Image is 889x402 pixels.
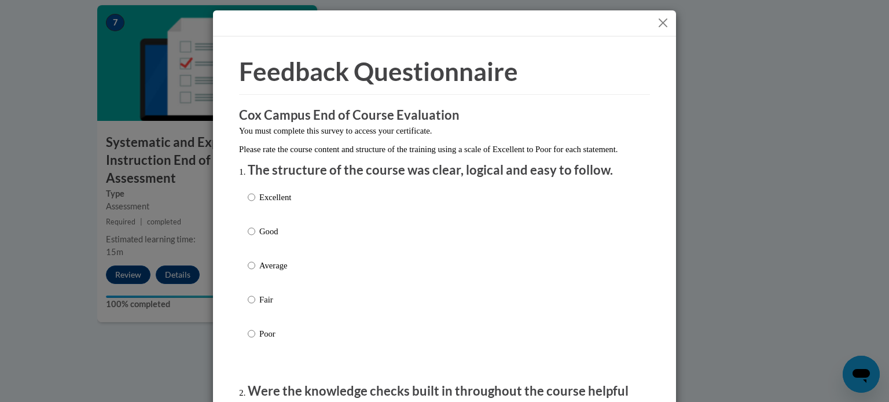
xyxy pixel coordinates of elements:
p: Poor [259,327,291,340]
p: You must complete this survey to access your certificate. [239,124,650,137]
input: Good [248,225,255,238]
button: Close [656,16,670,30]
p: Please rate the course content and structure of the training using a scale of Excellent to Poor f... [239,143,650,156]
span: Feedback Questionnaire [239,56,518,86]
p: Average [259,259,291,272]
p: The structure of the course was clear, logical and easy to follow. [248,161,641,179]
input: Poor [248,327,255,340]
input: Average [248,259,255,272]
h3: Cox Campus End of Course Evaluation [239,106,650,124]
input: Excellent [248,191,255,204]
p: Excellent [259,191,291,204]
p: Good [259,225,291,238]
input: Fair [248,293,255,306]
p: Fair [259,293,291,306]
